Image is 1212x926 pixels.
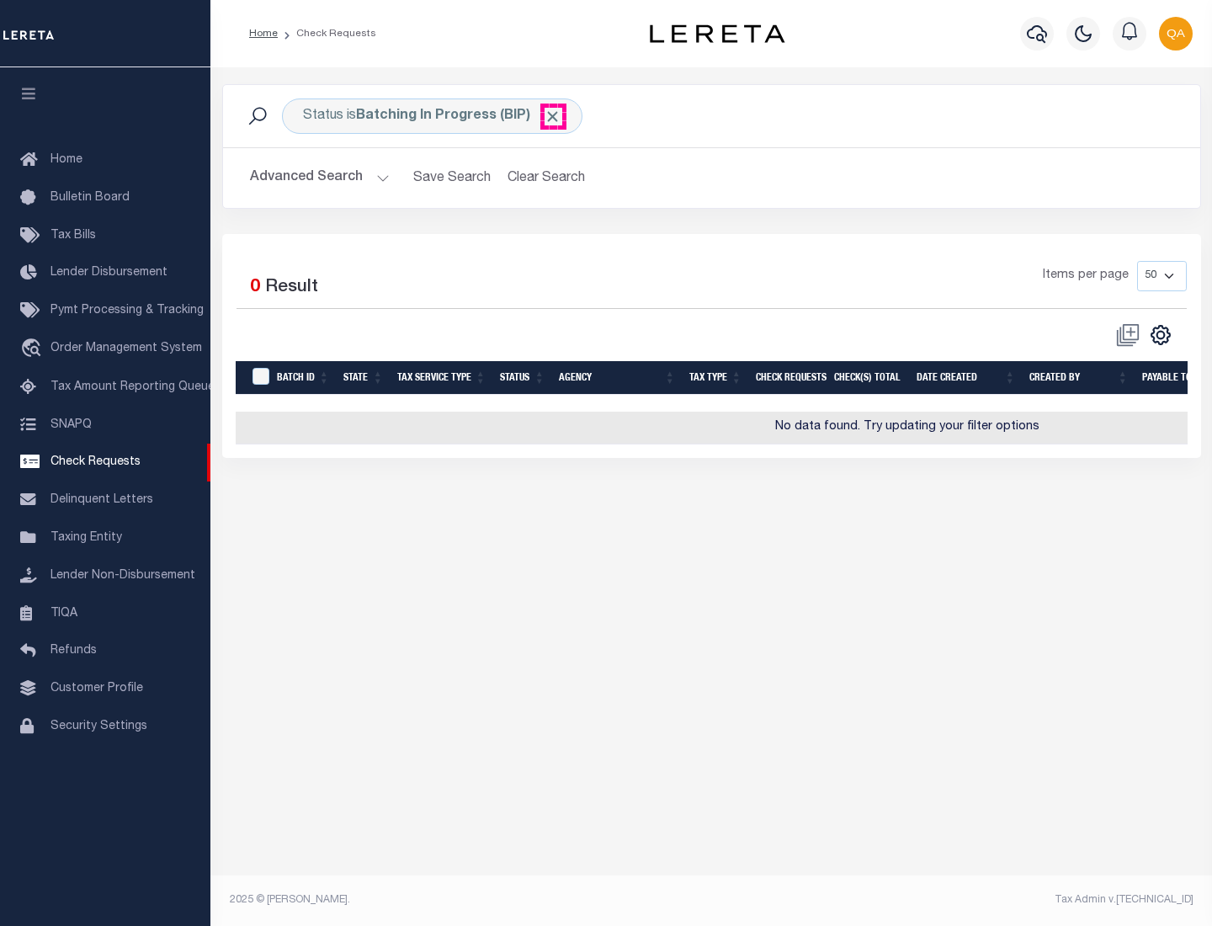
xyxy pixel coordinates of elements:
[250,162,390,194] button: Advanced Search
[50,721,147,732] span: Security Settings
[50,456,141,468] span: Check Requests
[50,570,195,582] span: Lender Non-Disbursement
[544,108,561,125] span: Click to Remove
[50,267,167,279] span: Lender Disbursement
[217,892,712,907] div: 2025 © [PERSON_NAME].
[724,892,1193,907] div: Tax Admin v.[TECHNICAL_ID]
[50,683,143,694] span: Customer Profile
[50,381,215,393] span: Tax Amount Reporting Queue
[50,192,130,204] span: Bulletin Board
[50,230,96,242] span: Tax Bills
[282,98,582,134] div: Status is
[749,361,827,396] th: Check Requests
[270,361,337,396] th: Batch Id: activate to sort column ascending
[50,154,82,166] span: Home
[250,279,260,296] span: 0
[50,607,77,619] span: TIQA
[337,361,391,396] th: State: activate to sort column ascending
[501,162,593,194] button: Clear Search
[50,645,97,657] span: Refunds
[278,26,376,41] li: Check Requests
[683,361,749,396] th: Tax Type: activate to sort column ascending
[552,361,683,396] th: Agency: activate to sort column ascending
[391,361,493,396] th: Tax Service Type: activate to sort column ascending
[50,418,92,430] span: SNAPQ
[265,274,318,301] label: Result
[50,532,122,544] span: Taxing Entity
[50,343,202,354] span: Order Management System
[403,162,501,194] button: Save Search
[650,24,784,43] img: logo-dark.svg
[1159,17,1193,51] img: svg+xml;base64,PHN2ZyB4bWxucz0iaHR0cDovL3d3dy53My5vcmcvMjAwMC9zdmciIHBvaW50ZXItZXZlbnRzPSJub25lIi...
[1043,267,1129,285] span: Items per page
[20,338,47,360] i: travel_explore
[910,361,1023,396] th: Date Created: activate to sort column ascending
[249,29,278,39] a: Home
[1023,361,1135,396] th: Created By: activate to sort column ascending
[827,361,910,396] th: Check(s) Total
[356,109,561,123] b: Batching In Progress (BIP)
[493,361,552,396] th: Status: activate to sort column ascending
[50,305,204,317] span: Pymt Processing & Tracking
[50,494,153,506] span: Delinquent Letters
